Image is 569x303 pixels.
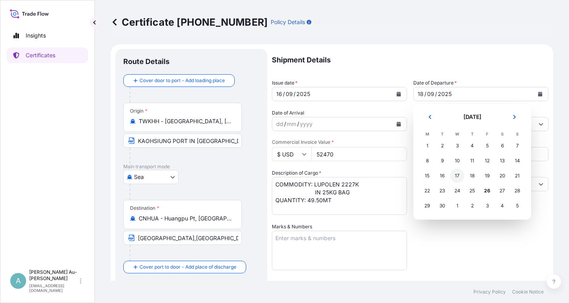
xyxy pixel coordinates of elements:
div: Saturday, 13 September 2025 [495,154,509,168]
th: M [420,130,435,138]
div: Thursday, 4 September 2025 [465,139,479,153]
div: Wednesday, 3 September 2025 [450,139,464,153]
div: Saturday, 4 October 2025 [495,199,509,213]
div: Friday, 19 September 2025 [480,169,494,183]
th: F [480,130,495,138]
div: Sunday, 14 September 2025 [510,154,524,168]
div: Friday, 3 October 2025 [480,199,494,213]
th: T [465,130,480,138]
div: Tuesday, 2 September 2025 [435,139,449,153]
div: Friday, 12 September 2025 [480,154,494,168]
div: Tuesday, 16 September 2025 [435,169,449,183]
div: Thursday, 11 September 2025 [465,154,479,168]
div: Monday, 22 September 2025 [420,184,434,198]
div: Friday, 5 September 2025 [480,139,494,153]
div: Sunday, 21 September 2025 [510,169,524,183]
th: T [435,130,450,138]
div: Thursday, 25 September 2025 [465,184,479,198]
div: Monday, 15 September 2025 [420,169,434,183]
div: Saturday, 27 September 2025 [495,184,509,198]
div: Today, Friday, 26 September 2025 [480,184,494,198]
div: Saturday, 6 September 2025 [495,139,509,153]
div: Tuesday, 30 September 2025 [435,199,449,213]
div: Wednesday, 17 September 2025 [450,169,464,183]
div: Saturday, 20 September 2025 [495,169,509,183]
div: Sunday, 28 September 2025 [510,184,524,198]
div: Wednesday, 1 October 2025 [450,199,464,213]
h2: [DATE] [443,113,501,121]
div: Sunday, 7 September 2025 [510,139,524,153]
table: September 2025 [420,130,525,213]
p: Policy Details [271,18,305,26]
div: Wednesday, 10 September 2025 [450,154,464,168]
div: Monday, 1 September 2025 [420,139,434,153]
th: S [495,130,510,138]
div: Tuesday, 9 September 2025 [435,154,449,168]
button: Next [506,111,523,123]
section: Calendar [413,104,531,220]
div: Sunday, 5 October 2025 [510,199,524,213]
div: Wednesday, 24 September 2025 [450,184,464,198]
div: Thursday, 18 September 2025 selected [465,169,479,183]
button: Previous [421,111,439,123]
div: Tuesday, 23 September 2025 [435,184,449,198]
th: W [450,130,465,138]
p: Certificate [PHONE_NUMBER] [111,16,268,28]
div: Monday, 8 September 2025 [420,154,434,168]
div: Monday, 29 September 2025 [420,199,434,213]
th: S [510,130,525,138]
div: September 2025 [420,111,525,213]
div: Thursday, 2 October 2025 [465,199,479,213]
